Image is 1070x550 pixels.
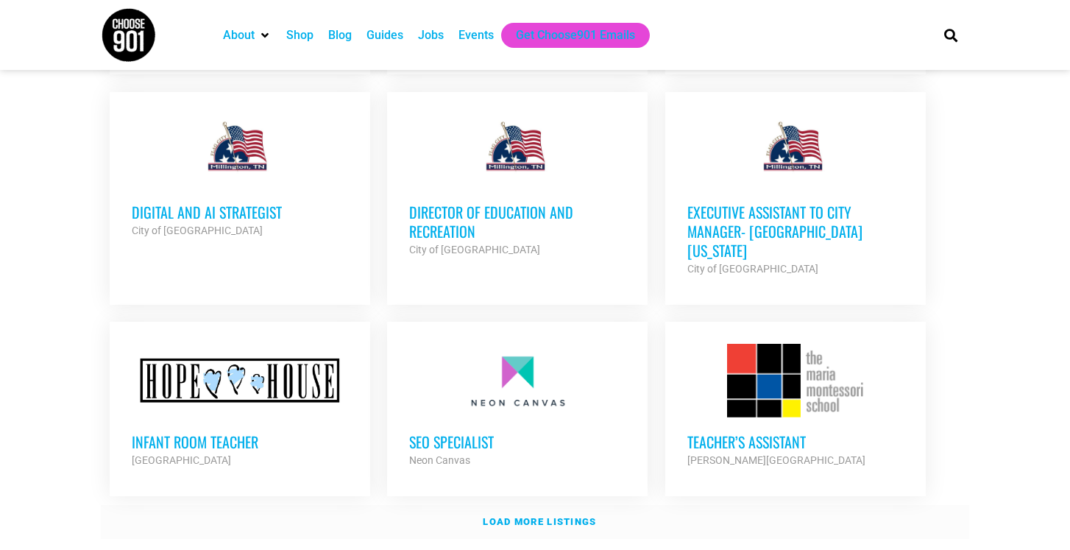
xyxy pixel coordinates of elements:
div: Search [939,23,963,47]
a: Digital and AI Strategist City of [GEOGRAPHIC_DATA] [110,92,370,261]
nav: Main nav [216,23,919,48]
a: Events [458,27,494,44]
a: Jobs [418,27,444,44]
a: About [223,27,255,44]
a: Shop [286,27,313,44]
strong: Load more listings [483,516,596,527]
strong: City of [GEOGRAPHIC_DATA] [132,225,263,236]
a: Teacher’s Assistant [PERSON_NAME][GEOGRAPHIC_DATA] [665,322,926,491]
h3: Infant Room Teacher [132,432,348,451]
a: Get Choose901 Emails [516,27,635,44]
h3: Digital and AI Strategist [132,202,348,222]
strong: [PERSON_NAME][GEOGRAPHIC_DATA] [687,454,865,466]
a: Director of Education and Recreation City of [GEOGRAPHIC_DATA] [387,92,648,281]
a: Guides [366,27,403,44]
h3: Teacher’s Assistant [687,432,904,451]
a: Infant Room Teacher [GEOGRAPHIC_DATA] [110,322,370,491]
a: SEO Specialist Neon Canvas [387,322,648,491]
strong: [GEOGRAPHIC_DATA] [132,454,231,466]
strong: City of [GEOGRAPHIC_DATA] [687,263,818,275]
a: Executive Assistant to City Manager- [GEOGRAPHIC_DATA] [US_STATE] City of [GEOGRAPHIC_DATA] [665,92,926,300]
h3: Executive Assistant to City Manager- [GEOGRAPHIC_DATA] [US_STATE] [687,202,904,260]
strong: Neon Canvas [409,454,470,466]
a: Load more listings [101,505,969,539]
div: About [216,23,279,48]
a: Blog [328,27,352,44]
strong: City of [GEOGRAPHIC_DATA] [409,244,540,255]
h3: Director of Education and Recreation [409,202,626,241]
h3: SEO Specialist [409,432,626,451]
